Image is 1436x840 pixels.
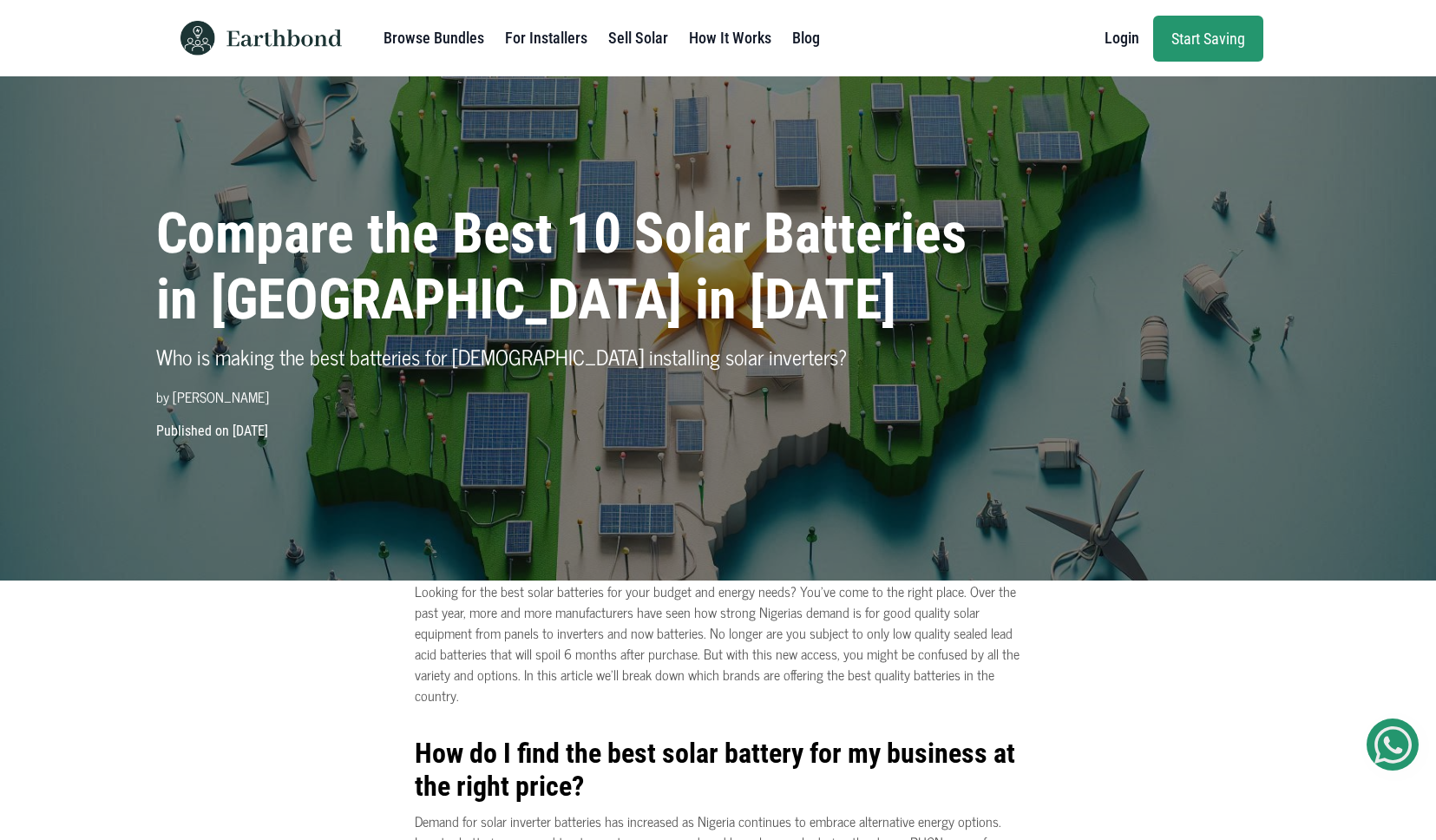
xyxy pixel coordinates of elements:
[608,21,668,56] a: Sell Solar
[156,386,994,407] p: by [PERSON_NAME]
[156,341,994,372] p: Who is making the best batteries for [DEMOGRAPHIC_DATA] installing solar inverters?
[689,21,771,56] a: How It Works
[156,201,994,335] h1: Compare the Best 10 Solar Batteries in [GEOGRAPHIC_DATA] in [DATE]
[415,581,1022,705] p: Looking for the best solar batteries for your budget and energy needs? You've come to the right p...
[226,30,342,47] img: Earthbond text logo
[1374,726,1412,764] img: Get Started On Earthbond Via Whatsapp
[1153,16,1263,62] a: Start Saving
[505,21,587,56] a: For Installers
[384,21,484,56] a: Browse Bundles
[174,7,342,69] a: Earthbond icon logo Earthbond text logo
[146,421,1291,442] p: Published on [DATE]
[1105,21,1139,56] a: Login
[792,21,820,56] a: Blog
[174,21,222,56] img: Earthbond icon logo
[415,737,1015,803] b: How do I find the best solar battery for my business at the right price?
